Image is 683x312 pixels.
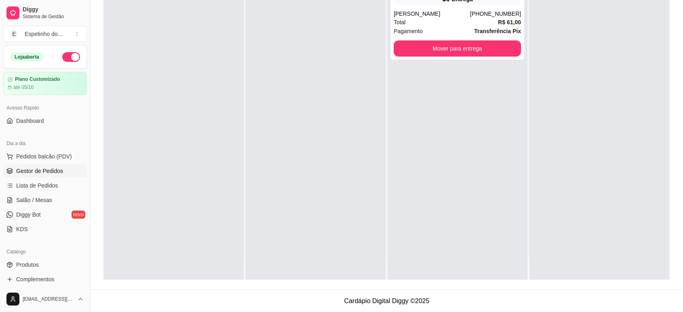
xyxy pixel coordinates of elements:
a: Salão / Mesas [3,194,87,207]
span: Gestor de Pedidos [16,167,63,175]
div: Dia a dia [3,137,87,150]
span: [EMAIL_ADDRESS][DOMAIN_NAME] [23,296,74,302]
span: Total [394,18,406,27]
a: Dashboard [3,114,87,127]
span: Diggy Bot [16,211,41,219]
span: Diggy [23,6,84,13]
a: DiggySistema de Gestão [3,3,87,23]
button: [EMAIL_ADDRESS][DOMAIN_NAME] [3,289,87,309]
button: Alterar Status [62,52,80,62]
span: Complementos [16,275,54,283]
a: Complementos [3,273,87,286]
strong: R$ 61,00 [498,19,521,25]
strong: Transferência Pix [474,28,521,34]
div: [PERSON_NAME] [394,10,470,18]
div: Loja aberta [10,53,44,61]
article: até 05/10 [13,84,34,91]
span: Lista de Pedidos [16,181,58,190]
button: Select a team [3,26,87,42]
div: [PHONE_NUMBER] [470,10,521,18]
a: Diggy Botnovo [3,208,87,221]
a: KDS [3,223,87,236]
a: Produtos [3,258,87,271]
span: Dashboard [16,117,44,125]
span: E [10,30,18,38]
span: Pedidos balcão (PDV) [16,152,72,160]
div: Espetinho do ... [25,30,62,38]
div: Acesso Rápido [3,101,87,114]
span: Pagamento [394,27,423,36]
button: Mover para entrega [394,40,521,57]
div: Catálogo [3,245,87,258]
span: Salão / Mesas [16,196,52,204]
a: Plano Customizadoaté 05/10 [3,72,87,95]
a: Lista de Pedidos [3,179,87,192]
span: Produtos [16,261,39,269]
span: KDS [16,225,28,233]
span: Sistema de Gestão [23,13,84,20]
article: Plano Customizado [15,76,60,82]
button: Pedidos balcão (PDV) [3,150,87,163]
a: Gestor de Pedidos [3,164,87,177]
